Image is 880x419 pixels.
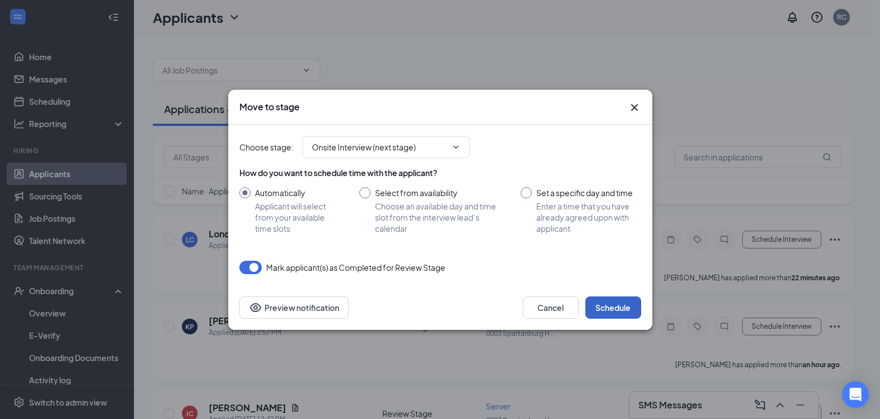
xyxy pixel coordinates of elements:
[239,296,349,319] button: Preview notificationEye
[523,296,579,319] button: Cancel
[239,167,641,178] div: How do you want to schedule time with the applicant?
[585,296,641,319] button: Schedule
[842,381,869,408] div: Open Intercom Messenger
[628,101,641,114] button: Close
[451,143,460,152] svg: ChevronDown
[628,101,641,114] svg: Cross
[249,301,262,314] svg: Eye
[239,101,300,113] h3: Move to stage
[239,141,294,153] span: Choose stage :
[266,261,445,274] span: Mark applicant(s) as Completed for Review Stage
